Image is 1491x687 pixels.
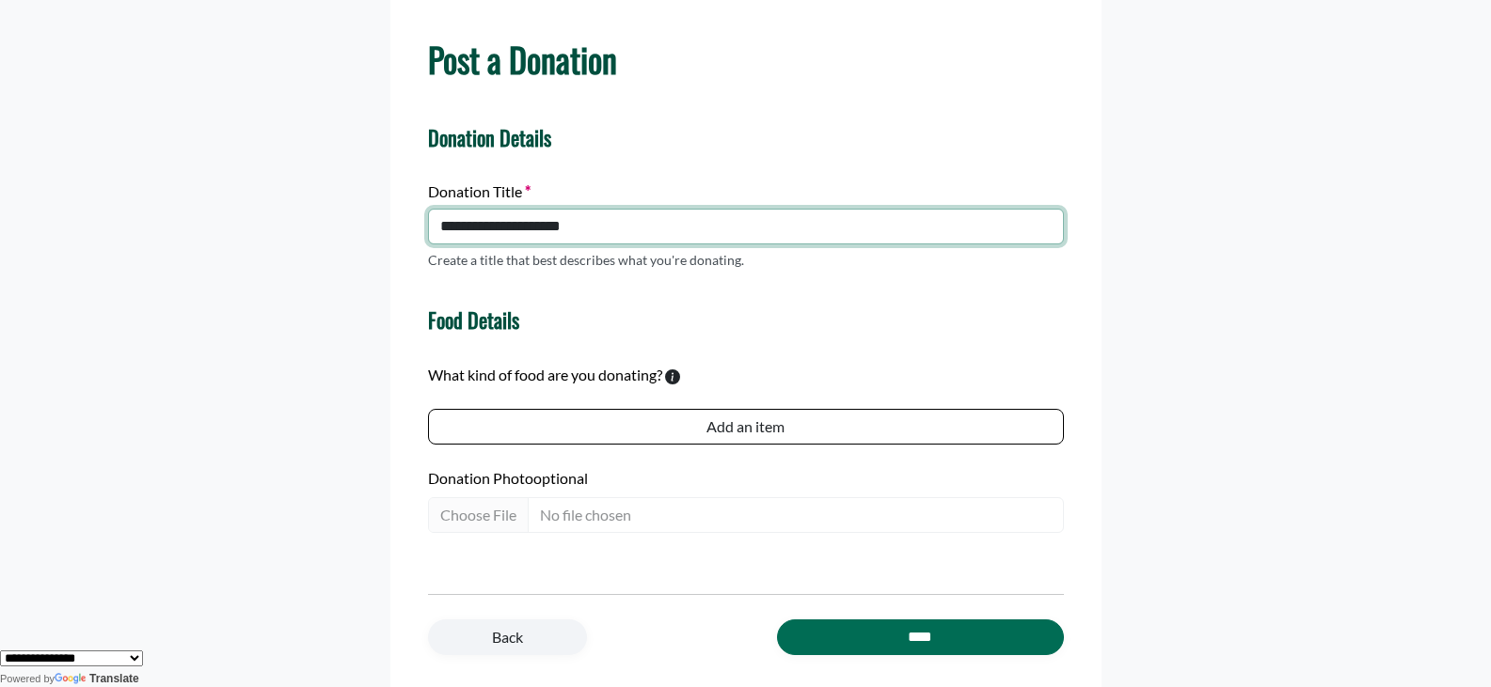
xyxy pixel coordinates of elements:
[55,673,89,686] img: Google Translate
[428,364,662,386] label: What kind of food are you donating?
[533,469,588,487] span: optional
[428,180,531,203] label: Donation Title
[428,619,587,655] a: Back
[428,409,1064,445] button: Add an item
[428,125,1064,149] h4: Donation Details
[428,250,744,270] p: Create a title that best describes what you're donating.
[428,467,1064,490] label: Donation Photo
[428,307,519,332] h4: Food Details
[665,369,680,384] svg: To calculate environmental impacts, we follow the Food Loss + Waste Protocol
[55,672,139,685] a: Translate
[428,39,1064,79] h1: Post a Donation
